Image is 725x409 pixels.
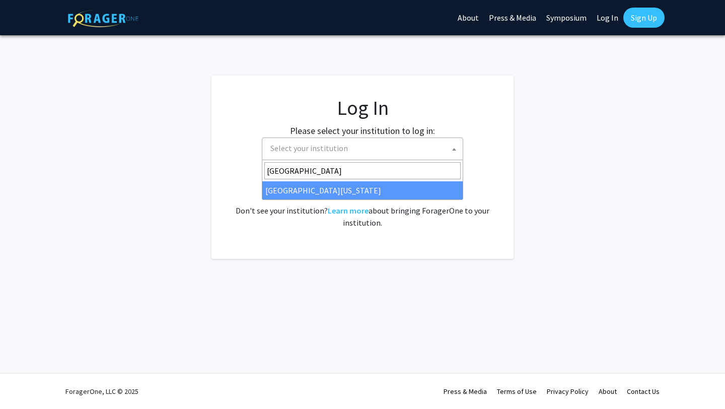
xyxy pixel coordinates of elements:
a: Learn more about bringing ForagerOne to your institution [328,206,369,216]
span: Select your institution [266,138,463,159]
a: Sign Up [623,8,665,28]
span: Select your institution [262,138,463,160]
a: Terms of Use [497,387,537,396]
div: No account? . Don't see your institution? about bringing ForagerOne to your institution. [232,180,493,229]
a: About [599,387,617,396]
label: Please select your institution to log in: [290,124,435,138]
a: Contact Us [627,387,660,396]
iframe: Chat [8,364,43,401]
div: ForagerOne, LLC © 2025 [65,374,138,409]
li: [GEOGRAPHIC_DATA][US_STATE] [262,181,463,199]
input: Search [264,162,461,179]
span: Select your institution [270,143,348,153]
a: Press & Media [444,387,487,396]
a: Privacy Policy [547,387,589,396]
img: ForagerOne Logo [68,10,138,27]
h1: Log In [232,96,493,120]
